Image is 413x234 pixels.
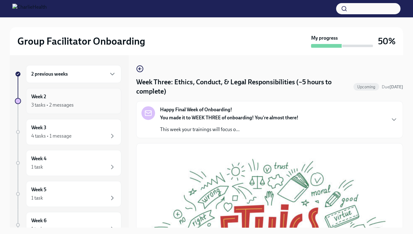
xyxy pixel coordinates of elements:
[354,85,379,89] span: Upcoming
[382,84,403,90] span: August 25th, 2025 09:00
[26,65,121,83] div: 2 previous weeks
[160,126,298,133] p: This week your trainings will focus o...
[31,133,72,139] div: 4 tasks • 1 message
[15,88,121,114] a: Week 23 tasks • 2 messages
[15,150,121,176] a: Week 41 task
[31,93,46,100] h6: Week 2
[31,124,46,131] h6: Week 3
[389,84,403,90] strong: [DATE]
[12,4,47,14] img: CharlieHealth
[31,195,43,201] div: 1 task
[15,119,121,145] a: Week 34 tasks • 1 message
[31,102,74,108] div: 3 tasks • 2 messages
[136,77,351,96] h4: Week Three: Ethics, Conduct, & Legal Responsibilities (~5 hours to complete)
[382,84,403,90] span: Due
[311,35,338,42] strong: My progress
[378,36,396,47] h3: 50%
[160,115,298,121] strong: You made it to WEEK THREE of onboarding! You're almost there!
[31,226,43,232] div: 1 task
[15,181,121,207] a: Week 51 task
[31,155,46,162] h6: Week 4
[31,164,43,170] div: 1 task
[17,35,145,47] h2: Group Facilitator Onboarding
[31,186,46,193] h6: Week 5
[31,71,68,77] h6: 2 previous weeks
[31,217,46,224] h6: Week 6
[160,106,232,113] strong: Happy Final Week of Onboarding!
